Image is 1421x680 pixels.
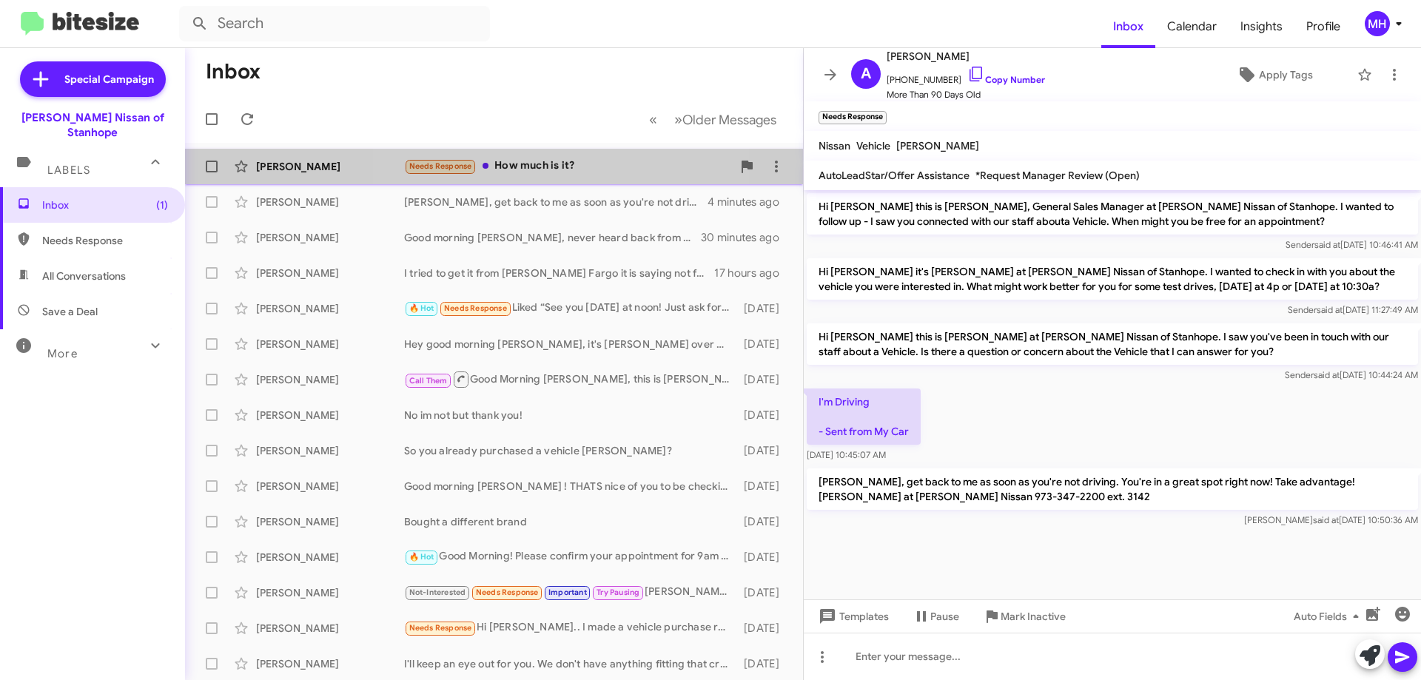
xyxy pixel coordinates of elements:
div: 30 minutes ago [702,230,791,245]
span: [DATE] 10:45:07 AM [807,449,886,460]
div: 4 minutes ago [708,195,791,209]
span: Needs Response [444,303,507,313]
div: Good morning [PERSON_NAME], never heard back from you [DATE]. Have you thought about the Pathfind... [404,230,702,245]
span: said at [1317,304,1343,315]
div: [DATE] [736,585,791,600]
div: 17 hours ago [714,266,791,280]
span: [PERSON_NAME] [896,139,979,152]
div: [DATE] [736,337,791,351]
span: Mark Inactive [1001,603,1066,630]
div: [PERSON_NAME] [256,266,404,280]
span: Apply Tags [1259,61,1313,88]
div: I'll keep an eye out for you. We don't have anything fitting that criteria as of [DATE]. [404,656,736,671]
div: [PERSON_NAME] [256,230,404,245]
p: Hi [PERSON_NAME] this is [PERSON_NAME], General Sales Manager at [PERSON_NAME] Nissan of Stanhope... [807,193,1418,235]
span: Pause [930,603,959,630]
div: [PERSON_NAME] had been good in your service department [404,584,736,601]
div: [PERSON_NAME] [256,585,404,600]
span: More [47,347,78,360]
button: Previous [640,104,666,135]
span: Sender [DATE] 11:27:49 AM [1288,304,1418,315]
a: Calendar [1155,5,1229,48]
div: [DATE] [736,372,791,387]
div: Good morning [PERSON_NAME] ! THATS nice of you to be checking in, unfortunately I am not sure on ... [404,479,736,494]
span: A [861,62,871,86]
div: MH [1365,11,1390,36]
a: Profile [1294,5,1352,48]
button: Next [665,104,785,135]
div: [PERSON_NAME] [256,621,404,636]
div: No im not but thank you! [404,408,736,423]
p: Hi [PERSON_NAME] it's [PERSON_NAME] at [PERSON_NAME] Nissan of Stanhope. I wanted to check in wit... [807,258,1418,300]
div: [PERSON_NAME] [256,479,404,494]
div: [DATE] [736,479,791,494]
div: Good Morning! Please confirm your appointment for 9am [DATE] at [PERSON_NAME] Nissan. Please ask ... [404,548,736,565]
span: said at [1313,514,1339,525]
a: Copy Number [967,74,1045,85]
div: Hi [PERSON_NAME].. I made a vehicle purchase recently. Respectfully, put me on your DNC .. no lon... [404,619,736,636]
div: Liked “See you [DATE] at noon! Just ask for me, [PERSON_NAME] soon as you get here.” [404,300,736,317]
button: Mark Inactive [971,603,1078,630]
a: Inbox [1101,5,1155,48]
input: Search [179,6,490,41]
nav: Page navigation example [641,104,785,135]
span: Vehicle [856,139,890,152]
span: Older Messages [682,112,776,128]
span: (1) [156,198,168,212]
span: » [674,110,682,129]
span: Needs Response [409,623,472,633]
div: [PERSON_NAME] [256,656,404,671]
span: Special Campaign [64,72,154,87]
span: 🔥 Hot [409,303,434,313]
span: [PERSON_NAME] [887,47,1045,65]
span: Save a Deal [42,304,98,319]
span: Try Pausing [597,588,639,597]
div: [PERSON_NAME] [256,301,404,316]
div: [PERSON_NAME] [256,408,404,423]
span: Inbox [42,198,168,212]
div: [DATE] [736,550,791,565]
div: [DATE] [736,301,791,316]
span: Needs Response [409,161,472,171]
button: Apply Tags [1198,61,1350,88]
span: Sender [DATE] 10:44:24 AM [1285,369,1418,380]
p: Hi [PERSON_NAME] this is [PERSON_NAME] at [PERSON_NAME] Nissan of Stanhope. I saw you've been in ... [807,323,1418,365]
span: Not-Interested [409,588,466,597]
div: Hey good morning [PERSON_NAME], it's [PERSON_NAME] over at [PERSON_NAME] Nissan. Just wanted to k... [404,337,736,351]
a: Special Campaign [20,61,166,97]
span: [PERSON_NAME] [DATE] 10:50:36 AM [1244,514,1418,525]
a: Insights [1229,5,1294,48]
button: Auto Fields [1282,603,1377,630]
div: [PERSON_NAME] [256,514,404,529]
span: Important [548,588,587,597]
div: [DATE] [736,656,791,671]
div: [PERSON_NAME], get back to me as soon as you're not driving. You're in a great spot right now! Ta... [404,195,708,209]
span: 🔥 Hot [409,552,434,562]
h1: Inbox [206,60,261,84]
span: *Request Manager Review (Open) [975,169,1140,182]
span: Templates [816,603,889,630]
span: said at [1314,369,1340,380]
div: [PERSON_NAME] [256,372,404,387]
span: Call Them [409,376,448,386]
span: Labels [47,164,90,177]
button: Pause [901,603,971,630]
div: [PERSON_NAME] [256,195,404,209]
span: Sender [DATE] 10:46:41 AM [1286,239,1418,250]
div: [DATE] [736,514,791,529]
span: Nissan [819,139,850,152]
span: AutoLeadStar/Offer Assistance [819,169,970,182]
span: Needs Response [476,588,539,597]
div: So you already purchased a vehicle [PERSON_NAME]? [404,443,736,458]
div: [DATE] [736,408,791,423]
span: Needs Response [42,233,168,248]
div: Good Morning [PERSON_NAME], this is [PERSON_NAME], [PERSON_NAME] asked me to reach out on his beh... [404,370,736,388]
span: All Conversations [42,269,126,283]
div: How much is it? [404,158,732,175]
div: [DATE] [736,621,791,636]
div: Bought a different brand [404,514,736,529]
